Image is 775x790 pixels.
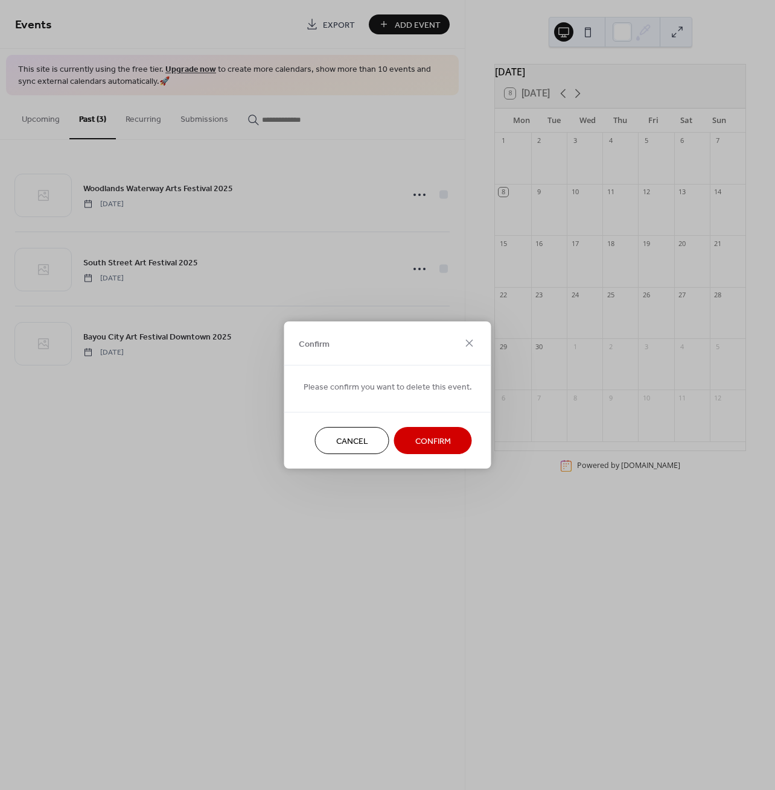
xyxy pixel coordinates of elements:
span: Cancel [336,435,368,448]
span: Confirm [299,338,330,350]
span: Confirm [415,435,451,448]
span: Please confirm you want to delete this event. [304,381,472,394]
button: Confirm [394,427,472,454]
button: Cancel [315,427,389,454]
